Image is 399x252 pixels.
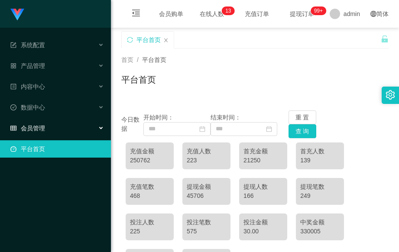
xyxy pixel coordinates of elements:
div: 投注笔数 [187,218,226,227]
span: 首页 [121,56,133,63]
a: 图标: dashboard平台首页 [10,140,104,158]
i: 图标: menu-fold [121,0,151,28]
p: 1 [225,6,228,15]
div: 250762 [130,156,169,165]
div: 提现人数 [243,182,283,191]
span: 开始时间： [143,114,174,121]
i: 图标: check-circle-o [10,104,16,110]
div: 投注人数 [130,218,169,227]
div: 提现金额 [187,182,226,191]
div: 223 [187,156,226,165]
span: 在线人数 [195,11,228,17]
button: 查 询 [289,124,316,138]
span: 充值订单 [240,11,273,17]
div: 投注金额 [243,218,283,227]
div: 575 [187,227,226,236]
span: 系统配置 [10,42,45,48]
i: 图标: close [163,38,169,43]
img: logo.9652507e.png [10,9,24,21]
span: 产品管理 [10,62,45,69]
div: 首充金额 [243,147,283,156]
span: 会员管理 [10,125,45,132]
i: 图标: calendar [199,126,205,132]
i: 图标: profile [10,84,16,90]
p: 3 [228,6,231,15]
div: 平台首页 [136,32,161,48]
div: 166 [243,191,283,200]
button: 重 置 [289,110,316,124]
h1: 平台首页 [121,73,156,86]
div: 45706 [187,191,226,200]
i: 图标: table [10,125,16,131]
div: 249 [300,191,340,200]
span: 数据中心 [10,104,45,111]
div: 330005 [300,227,340,236]
div: 首充人数 [300,147,340,156]
div: 提现笔数 [300,182,340,191]
div: 中奖金额 [300,218,340,227]
i: 图标: setting [386,90,395,100]
span: 结束时间： [211,114,241,121]
i: 图标: unlock [381,35,389,43]
i: 图标: sync [127,37,133,43]
span: 提现订单 [285,11,318,17]
i: 图标: appstore-o [10,63,16,69]
i: 图标: form [10,42,16,48]
div: 充值人数 [187,147,226,156]
span: 平台首页 [142,56,166,63]
div: 225 [130,227,169,236]
span: / [137,56,139,63]
div: 今日数据 [121,115,143,133]
div: 139 [300,156,340,165]
div: 充值笔数 [130,182,169,191]
sup: 1153 [311,6,326,15]
i: 图标: global [370,11,376,17]
span: 内容中心 [10,83,45,90]
div: 21250 [243,156,283,165]
div: 充值金额 [130,147,169,156]
div: 30.00 [243,227,283,236]
i: 图标: calendar [266,126,272,132]
sup: 13 [222,6,234,15]
div: 468 [130,191,169,200]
